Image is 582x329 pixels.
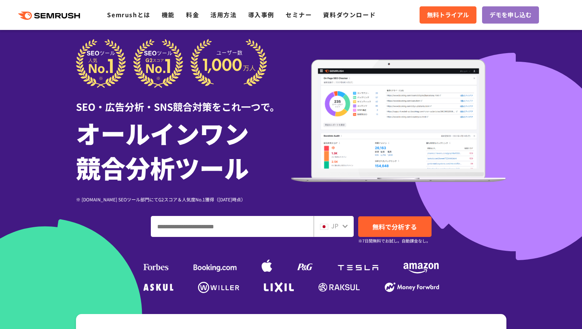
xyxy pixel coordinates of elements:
small: ※7日間無料でお試し。自動課金なし。 [358,237,430,244]
span: デモを申し込む [490,10,531,20]
span: 無料で分析する [372,222,417,231]
a: 料金 [186,10,199,19]
a: 無料で分析する [358,216,432,237]
a: デモを申し込む [482,6,539,24]
a: 活用方法 [210,10,237,19]
a: 機能 [162,10,175,19]
a: 導入事例 [248,10,274,19]
div: SEO・広告分析・SNS競合対策をこれ一つで。 [76,88,291,114]
span: JP [331,221,338,230]
a: 資料ダウンロード [323,10,376,19]
a: Semrushとは [107,10,150,19]
span: 無料トライアル [427,10,469,20]
a: セミナー [286,10,312,19]
input: ドメイン、キーワードまたはURLを入力してください [151,216,313,237]
h1: オールインワン 競合分析ツール [76,116,291,185]
div: ※ [DOMAIN_NAME] SEOツール部門にてG2スコア＆人気度No.1獲得（[DATE]時点） [76,196,291,203]
a: 無料トライアル [420,6,476,24]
